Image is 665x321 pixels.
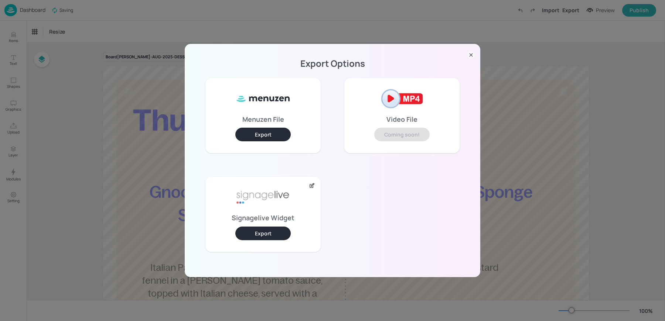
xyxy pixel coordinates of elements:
[194,61,471,66] p: Export Options
[386,117,417,122] p: Video File
[374,84,430,114] img: mp4-2af2121e.png
[235,227,291,240] button: Export
[235,183,291,212] img: signage-live-aafa7296.png
[242,117,284,122] p: Menuzen File
[232,215,294,220] p: Signagelive Widget
[235,128,291,141] button: Export
[235,84,291,114] img: ml8WC8f0XxQ8HKVnnVUe7f5Gv1vbApsJzyFa2MjOoB8SUy3kBkfteYo5TIAmtfcjWXsj8oHYkuYqrJRUn+qckOrNdzmSzIzkA...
